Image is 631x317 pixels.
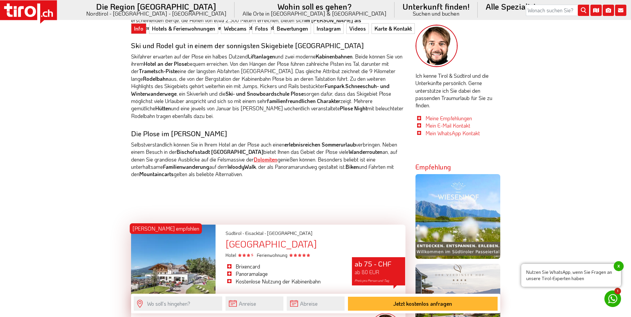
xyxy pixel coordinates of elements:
strong: Liftanlagen [248,53,275,60]
a: Hotels & Ferienwohnungen [149,23,218,34]
h3: Ski und Rodel gut in einem der sonnigsten Skigebiete [GEOGRAPHIC_DATA] [131,42,405,49]
sup: S [251,253,253,257]
li: Brixencard [226,263,342,270]
a: Mein WhatsApp Kontakt [425,130,480,137]
a: Mein E-Mail Kontakt [425,122,470,129]
img: frag-markus.png [415,25,458,67]
li: Panoramalage [226,270,342,277]
strong: Hotel an der Plose [144,60,187,67]
strong: Ski- und Snowboardschule Plose [226,90,304,97]
span: Südtirol - [226,230,244,236]
input: Wonach suchen Sie? [526,5,589,16]
small: Alle Orte in [GEOGRAPHIC_DATA] & [GEOGRAPHIC_DATA] [242,11,387,16]
input: Anreise [226,296,283,311]
span: [GEOGRAPHIC_DATA] [267,230,312,236]
div: [GEOGRAPHIC_DATA] [226,239,405,249]
p: Skifahrer erwarten auf der Plose ein halbes Dutzend und zwei moderne . Beide können Sie von ihrem... [131,53,405,120]
strong: Rodelbahn [143,75,169,82]
div: [PERSON_NAME] empfohlen [130,223,202,234]
strong: Trametsch-Piste [139,67,177,74]
strong: Mountaincarts [139,170,174,177]
a: Videos [346,23,369,34]
i: Kontakt [615,5,626,16]
img: wiesenhof-sommer.jpg [415,174,500,259]
span: Nutzen Sie WhatsApp, wenn Sie Fragen an unsere Tirol-Experten haben [521,264,621,287]
small: Suchen und buchen [402,11,470,16]
span: 1 [614,288,621,294]
a: Meine Empfehlungen [425,115,472,122]
p: Selbstverständlich können Sie in Ihrem Hotel an der Plose auch einen verbringen. Neben einem Besu... [131,141,405,178]
a: Webcams [221,23,249,34]
strong: Hütten [155,105,171,112]
a: 1 Nutzen Sie WhatsApp, wenn Sie Fragen an unsere Tirol-Experten habenx [604,290,621,307]
i: Fotogalerie [603,5,614,16]
strong: familienfreundlichen Charakter [267,97,340,104]
a: Jetztanfragen> [296,292,332,307]
button: Jetzt kostenlos anfragen [348,297,498,311]
a: Karte & Kontakt [372,23,415,34]
span: Ferienwohnung [257,252,310,258]
span: x [614,261,624,271]
a: Dolomiten [254,156,277,163]
a: Info [131,23,146,34]
a: mehrInfos> [241,292,267,307]
strong: Biken [346,163,359,170]
input: Abreise [287,296,345,311]
span: Hotel [226,252,254,258]
a: Bewertungen [274,23,311,34]
strong: Schneeschuh- und Winterwanderwege [131,82,390,97]
li: Kostenlose Nutzung der Kabinenbahn [226,278,342,285]
i: Karte öffnen [590,5,602,16]
strong: Funpark [325,82,344,89]
a: Fotos [252,23,271,34]
strong: Kabinenbahnen [316,53,353,60]
input: Wo soll's hingehen? [134,296,222,311]
span: Preis pro Person und Tag [355,278,389,283]
span: Eisacktal - [245,230,266,236]
strong: Empfehlung [415,162,451,171]
strong: erlebnisreichen Sommerurlaub [284,141,356,148]
strong: Wanderrouten [349,148,383,155]
span: ab 80 EUR [355,268,379,275]
div: ab 75 - CHF [352,257,405,285]
h3: Die Plose im [PERSON_NAME] [131,130,405,137]
strong: Plose Night [340,105,367,112]
strong: Familienwanderung [163,163,209,170]
strong: WoodyWalk [228,163,256,170]
small: Nordtirol - [GEOGRAPHIC_DATA] - [GEOGRAPHIC_DATA] [86,11,227,16]
strong: Bischofsstadt [GEOGRAPHIC_DATA] [177,148,263,155]
div: Ich kenne Tirol & Südtirol und die Unterkünfte persönlich. Gerne unterstütze ich Sie dabei den pa... [415,25,500,137]
a: Instagram [314,23,344,34]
